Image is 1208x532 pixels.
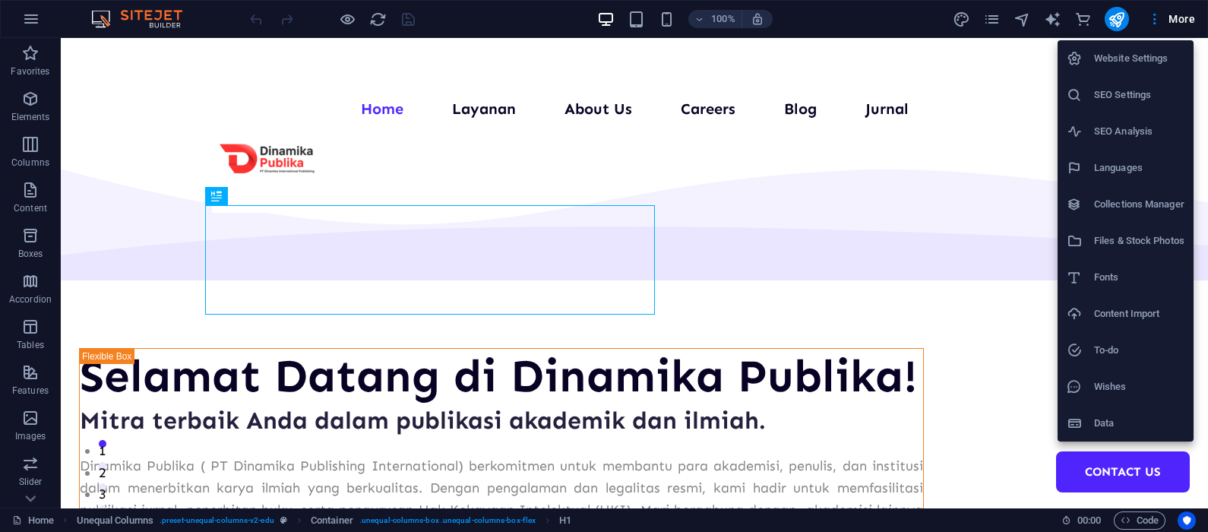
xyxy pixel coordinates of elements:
h6: Collections Manager [1094,195,1184,214]
h6: SEO Analysis [1094,122,1184,141]
h6: Files & Stock Photos [1094,232,1184,250]
h6: Languages [1094,159,1184,177]
h6: Website Settings [1094,49,1184,68]
h6: SEO Settings [1094,86,1184,104]
h6: Wishes [1094,378,1184,396]
h6: To-do [1094,341,1184,359]
h6: Data [1094,414,1184,432]
h6: Content Import [1094,305,1184,323]
h6: Fonts [1094,268,1184,287]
